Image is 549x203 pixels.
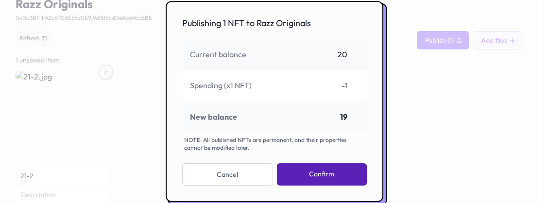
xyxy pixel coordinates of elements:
[182,136,367,152] div: NOTE: All published NFTs are permanent, and their properties cannot be modified later.
[182,163,273,186] button: Cancel
[190,111,237,123] dt: New balance
[182,17,367,29] h3: Publishing 1 NFT to Razz Originals
[190,48,246,60] dt: Current balance
[342,79,347,91] dd: -1
[190,79,252,91] dt: Spending (x1 NFT)
[340,111,347,123] dd: 19
[338,48,347,60] dd: 20
[277,163,367,186] button: Confirm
